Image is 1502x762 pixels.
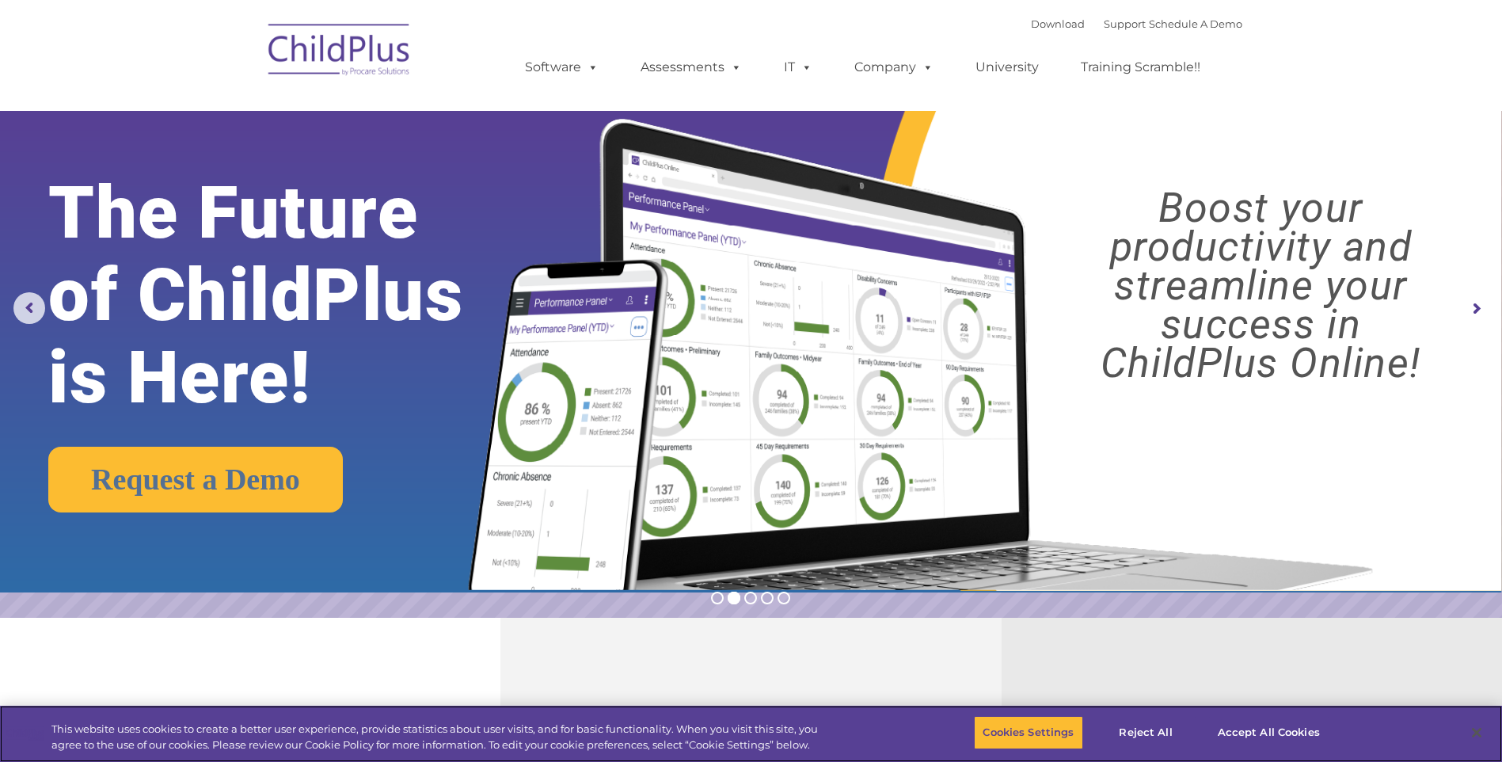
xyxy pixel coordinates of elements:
[960,51,1055,83] a: University
[1031,17,1242,30] font: |
[974,716,1082,749] button: Cookies Settings
[768,51,828,83] a: IT
[1104,17,1146,30] a: Support
[220,170,287,181] span: Phone number
[260,13,419,92] img: ChildPlus by Procare Solutions
[1097,716,1196,749] button: Reject All
[625,51,758,83] a: Assessments
[48,172,528,419] rs-layer: The Future of ChildPlus is Here!
[48,447,343,512] a: Request a Demo
[1038,189,1484,383] rs-layer: Boost your productivity and streamline your success in ChildPlus Online!
[1031,17,1085,30] a: Download
[1209,716,1329,749] button: Accept All Cookies
[1149,17,1242,30] a: Schedule A Demo
[509,51,614,83] a: Software
[220,105,268,116] span: Last name
[1065,51,1216,83] a: Training Scramble!!
[838,51,949,83] a: Company
[1459,715,1494,750] button: Close
[51,722,826,752] div: This website uses cookies to create a better user experience, provide statistics about user visit...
